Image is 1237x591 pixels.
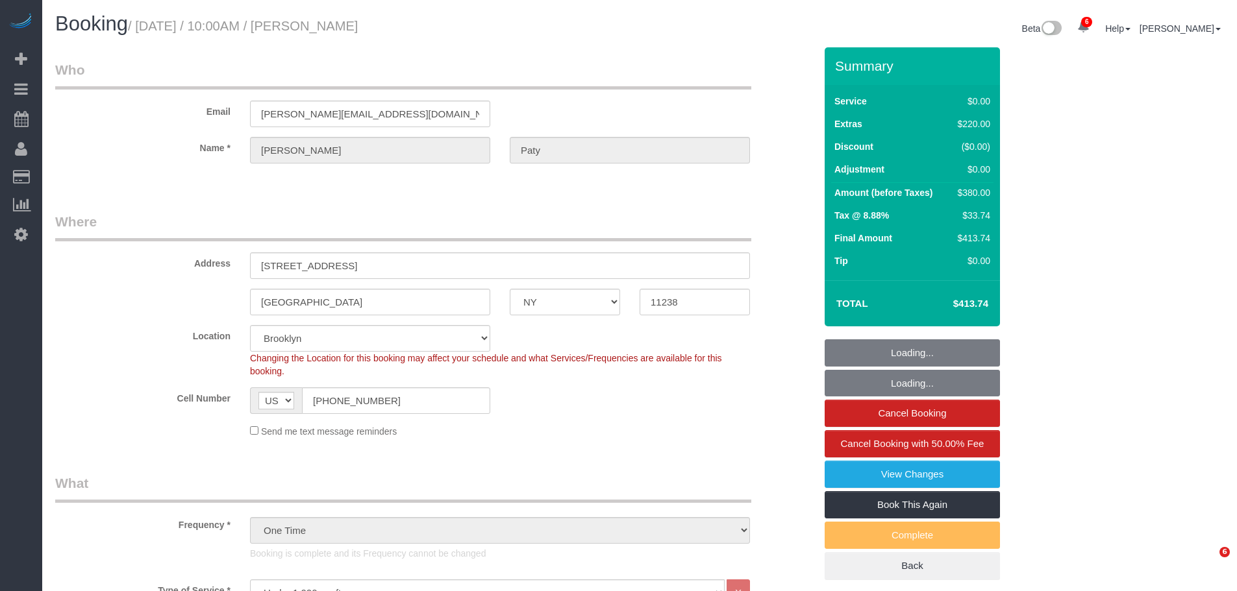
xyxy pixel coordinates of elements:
div: $413.74 [953,232,990,245]
a: Cancel Booking [825,400,1000,427]
div: ($0.00) [953,140,990,153]
label: Adjustment [834,163,884,176]
label: Tip [834,254,848,267]
div: $0.00 [953,254,990,267]
span: 6 [1219,547,1230,557]
a: Beta [1022,23,1062,34]
span: Booking [55,12,128,35]
label: Tax @ 8.88% [834,209,889,222]
span: Send me text message reminders [261,426,397,437]
legend: What [55,474,751,503]
img: New interface [1040,21,1062,38]
label: Amount (before Taxes) [834,186,932,199]
label: Address [45,252,240,270]
div: $0.00 [953,95,990,108]
div: $0.00 [953,163,990,176]
a: 6 [1071,13,1096,42]
label: Frequency * [45,514,240,531]
a: [PERSON_NAME] [1140,23,1221,34]
legend: Where [55,212,751,241]
legend: Who [55,60,751,90]
span: Cancel Booking with 50.00% Fee [841,438,984,449]
div: $220.00 [953,117,990,130]
p: Booking is complete and its Frequency cannot be changed [250,547,750,560]
input: Email [250,101,490,127]
strong: Total [836,298,868,309]
iframe: Intercom live chat [1193,547,1224,578]
label: Final Amount [834,232,892,245]
a: Back [825,552,1000,579]
input: City [250,289,490,315]
label: Discount [834,140,873,153]
div: $33.74 [953,209,990,222]
a: Book This Again [825,491,1000,518]
h3: Summary [835,58,993,73]
label: Extras [834,117,862,130]
a: View Changes [825,461,1000,488]
label: Service [834,95,867,108]
img: Automaid Logo [8,13,34,31]
h4: $413.74 [914,298,988,309]
span: Changing the Location for this booking may affect your schedule and what Services/Frequencies are... [250,353,722,376]
small: / [DATE] / 10:00AM / [PERSON_NAME] [128,19,358,33]
div: $380.00 [953,186,990,199]
label: Cell Number [45,387,240,405]
input: Last Name [510,137,750,163]
input: Zip Code [640,289,750,315]
label: Name * [45,137,240,154]
input: Cell Number [302,387,490,414]
label: Location [45,325,240,343]
a: Help [1105,23,1131,34]
input: First Name [250,137,490,163]
span: 6 [1081,17,1092,27]
label: Email [45,101,240,118]
a: Cancel Booking with 50.00% Fee [825,430,1000,457]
